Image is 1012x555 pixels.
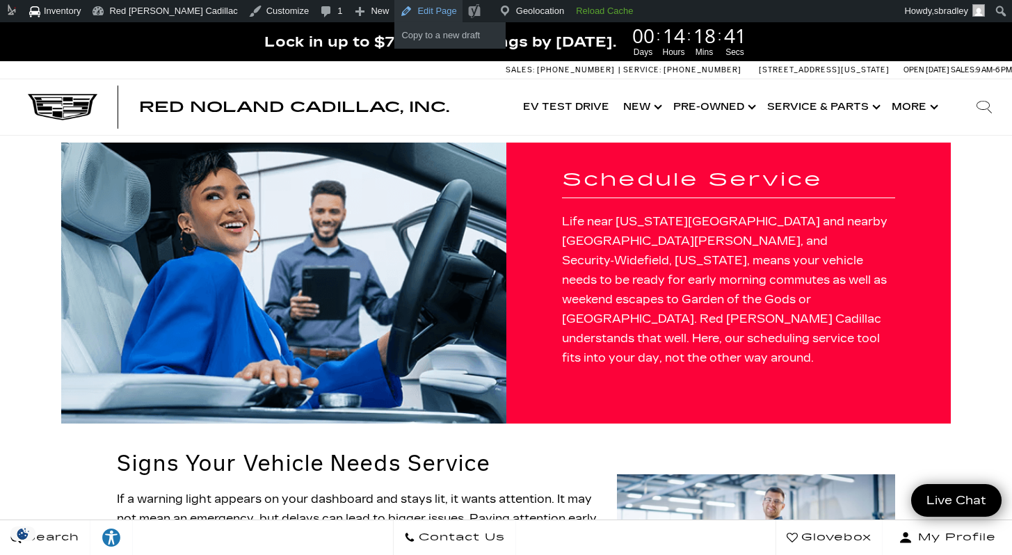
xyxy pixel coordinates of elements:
[666,79,760,135] a: Pre-Owned
[393,520,516,555] a: Contact Us
[883,520,1012,555] button: Open user profile menu
[22,528,79,547] span: Search
[394,26,506,45] a: Copy to a new draft
[657,25,661,46] span: :
[623,65,661,74] span: Service:
[798,528,872,547] span: Glovebox
[415,528,505,547] span: Contact Us
[506,66,618,74] a: Sales: [PHONE_NUMBER]
[537,65,615,74] span: [PHONE_NUMBER]
[7,526,39,541] img: Opt-Out Icon
[759,65,890,74] a: [STREET_ADDRESS][US_STATE]
[562,212,896,368] p: Life near [US_STATE][GEOGRAPHIC_DATA] and nearby [GEOGRAPHIC_DATA][PERSON_NAME], and Security‑Wid...
[988,29,1005,46] a: Close
[687,25,691,46] span: :
[934,6,968,16] span: sbradley
[951,65,976,74] span: Sales:
[264,33,616,51] span: Lock in up to $7,500 EV Savings by [DATE].
[618,66,745,74] a: Service: [PHONE_NUMBER]
[576,6,633,16] strong: Reload Cache
[117,451,600,476] h2: Signs Your Vehicle Needs Service
[7,526,39,541] section: Click to Open Cookie Consent Modal
[903,65,949,74] span: Open [DATE]
[516,79,616,135] a: EV Test Drive
[562,170,896,191] h1: Schedule Service
[661,26,687,45] span: 14
[722,46,748,58] span: Secs
[722,26,748,45] span: 41
[139,100,449,114] a: Red Noland Cadillac, Inc.
[664,65,741,74] span: [PHONE_NUMBER]
[718,25,722,46] span: :
[630,26,657,45] span: 00
[760,79,885,135] a: Service & Parts
[691,26,718,45] span: 18
[661,46,687,58] span: Hours
[506,65,535,74] span: Sales:
[885,79,942,135] button: More
[616,79,666,135] a: New
[90,527,132,548] div: Explore your accessibility options
[976,65,1012,74] span: 9 AM-6 PM
[913,528,996,547] span: My Profile
[90,520,133,555] a: Explore your accessibility options
[919,492,993,508] span: Live Chat
[776,520,883,555] a: Glovebox
[630,46,657,58] span: Days
[691,46,718,58] span: Mins
[911,484,1002,517] a: Live Chat
[28,94,97,120] img: Cadillac Dark Logo with Cadillac White Text
[139,99,449,115] span: Red Noland Cadillac, Inc.
[61,143,506,424] img: Schedule Service
[117,490,600,548] p: If a warning light appears on your dashboard and stays lit, it wants attention. It may not mean a...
